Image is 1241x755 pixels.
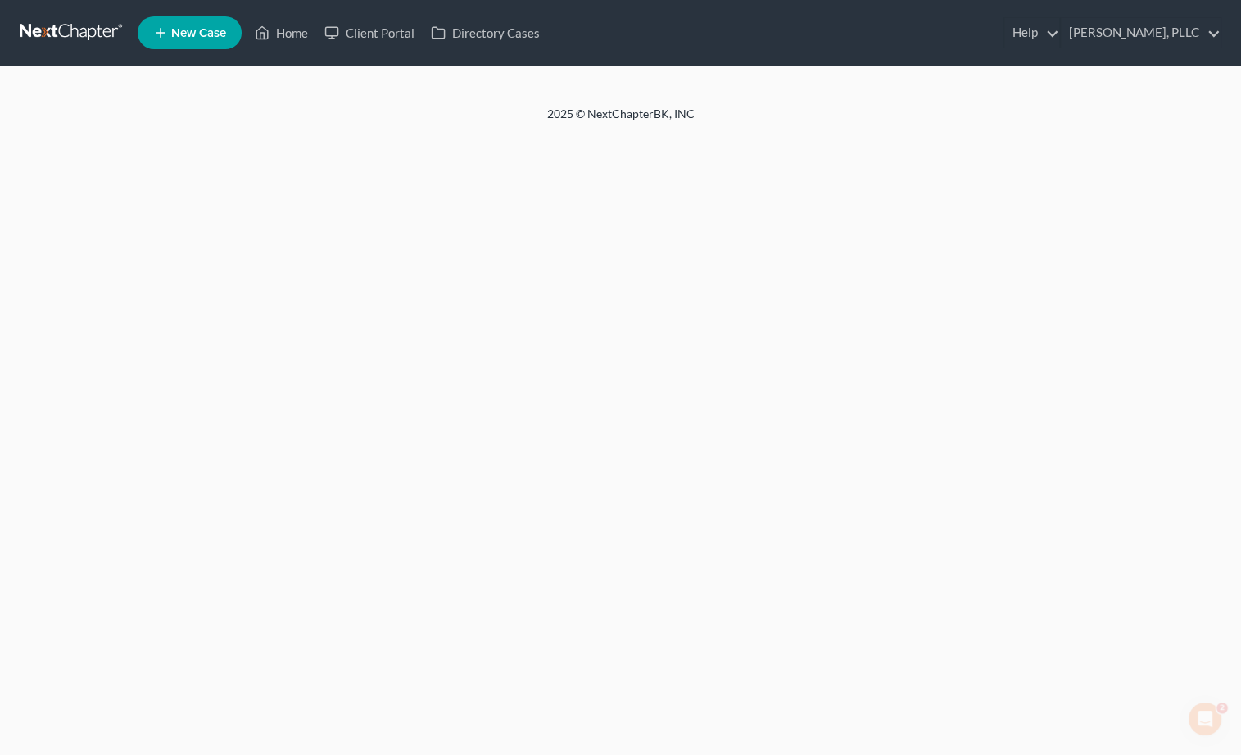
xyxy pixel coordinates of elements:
div: 2025 © NextChapterBK, INC [154,106,1088,135]
a: Home [247,18,316,48]
a: Directory Cases [423,18,548,48]
new-legal-case-button: New Case [138,16,242,49]
a: [PERSON_NAME], PLLC [1061,18,1221,48]
a: Client Portal [316,18,423,48]
a: Help [1004,18,1059,48]
iframe: Intercom live chat [1185,699,1225,739]
span: 2 [1219,699,1232,712]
